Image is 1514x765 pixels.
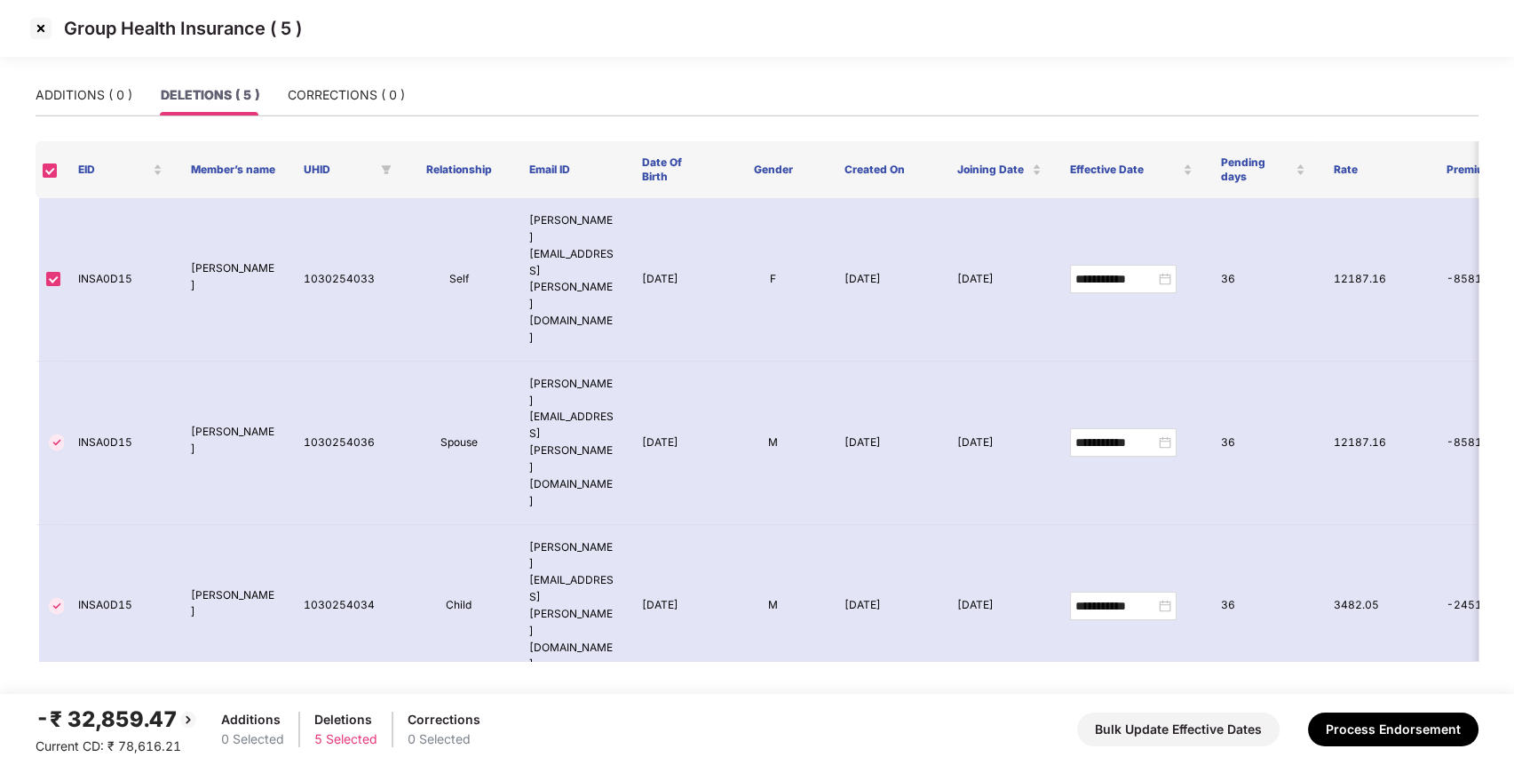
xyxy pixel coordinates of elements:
td: 1030254033 [289,198,402,362]
th: Relationship [402,141,515,198]
td: 3482.05 [1320,525,1432,689]
div: 5 Selected [314,729,377,749]
td: [DATE] [943,525,1056,689]
td: Child [402,525,515,689]
button: Process Endorsement [1308,713,1478,746]
td: [DATE] [628,362,717,525]
td: [DATE] [943,362,1056,525]
th: Email ID [515,141,628,198]
td: INSA0D15 [64,362,177,525]
th: Pending days [1207,141,1320,198]
img: svg+xml;base64,PHN2ZyBpZD0iVGljay0zMngzMiIgeG1sbnM9Imh0dHA6Ly93d3cudzMub3JnLzIwMDAvc3ZnIiB3aWR0aD... [46,595,67,617]
span: Current CD: ₹ 78,616.21 [36,738,181,753]
div: Corrections [408,710,480,729]
p: [PERSON_NAME] [191,424,275,458]
span: EID [78,163,149,177]
span: Effective Date [1070,163,1179,177]
td: [PERSON_NAME][EMAIL_ADDRESS][PERSON_NAME][DOMAIN_NAME] [515,198,628,362]
td: 1030254036 [289,362,402,525]
p: Group Health Insurance ( 5 ) [64,18,302,39]
td: [DATE] [628,198,717,362]
th: Date Of Birth [628,141,717,198]
span: Pending days [1221,155,1292,184]
th: Effective Date [1056,141,1207,198]
td: 12187.16 [1320,198,1432,362]
td: Self [402,198,515,362]
span: filter [381,164,392,175]
td: F [717,198,829,362]
td: [PERSON_NAME][EMAIL_ADDRESS][PERSON_NAME][DOMAIN_NAME] [515,525,628,689]
div: 0 Selected [221,729,284,749]
span: UHID [304,163,374,177]
th: Joining Date [943,141,1056,198]
img: svg+xml;base64,PHN2ZyBpZD0iQmFjay0yMHgyMCIgeG1sbnM9Imh0dHA6Ly93d3cudzMub3JnLzIwMDAvc3ZnIiB3aWR0aD... [178,709,199,730]
td: 1030254034 [289,525,402,689]
td: INSA0D15 [64,525,177,689]
div: CORRECTIONS ( 0 ) [288,85,405,105]
button: Bulk Update Effective Dates [1077,713,1280,746]
img: svg+xml;base64,PHN2ZyBpZD0iQ3Jvc3MtMzJ4MzIiIHhtbG5zPSJodHRwOi8vd3d3LnczLm9yZy8yMDAwL3N2ZyIgd2lkdG... [27,14,55,43]
td: [PERSON_NAME][EMAIL_ADDRESS][PERSON_NAME][DOMAIN_NAME] [515,362,628,525]
div: Additions [221,710,284,729]
td: [DATE] [628,525,717,689]
td: INSA0D15 [64,198,177,362]
div: ADDITIONS ( 0 ) [36,85,132,105]
td: M [717,525,829,689]
td: Spouse [402,362,515,525]
td: M [717,362,829,525]
td: 36 [1207,362,1320,525]
div: -₹ 32,859.47 [36,703,199,737]
td: [DATE] [829,525,942,689]
td: [DATE] [829,198,942,362]
p: [PERSON_NAME] [191,587,275,621]
td: [DATE] [829,362,942,525]
th: Rate [1320,141,1432,198]
td: 12187.16 [1320,362,1432,525]
p: [PERSON_NAME] [191,260,275,294]
th: Created On [829,141,942,198]
div: DELETIONS ( 5 ) [161,85,259,105]
td: [DATE] [943,198,1056,362]
td: 36 [1207,525,1320,689]
th: Gender [717,141,829,198]
div: Deletions [314,710,377,729]
span: filter [377,159,395,180]
td: 36 [1207,198,1320,362]
th: Member’s name [177,141,289,198]
img: svg+xml;base64,PHN2ZyBpZD0iVGljay0zMngzMiIgeG1sbnM9Imh0dHA6Ly93d3cudzMub3JnLzIwMDAvc3ZnIiB3aWR0aD... [46,432,67,453]
span: Joining Date [957,163,1028,177]
th: EID [64,141,177,198]
div: 0 Selected [408,729,480,749]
